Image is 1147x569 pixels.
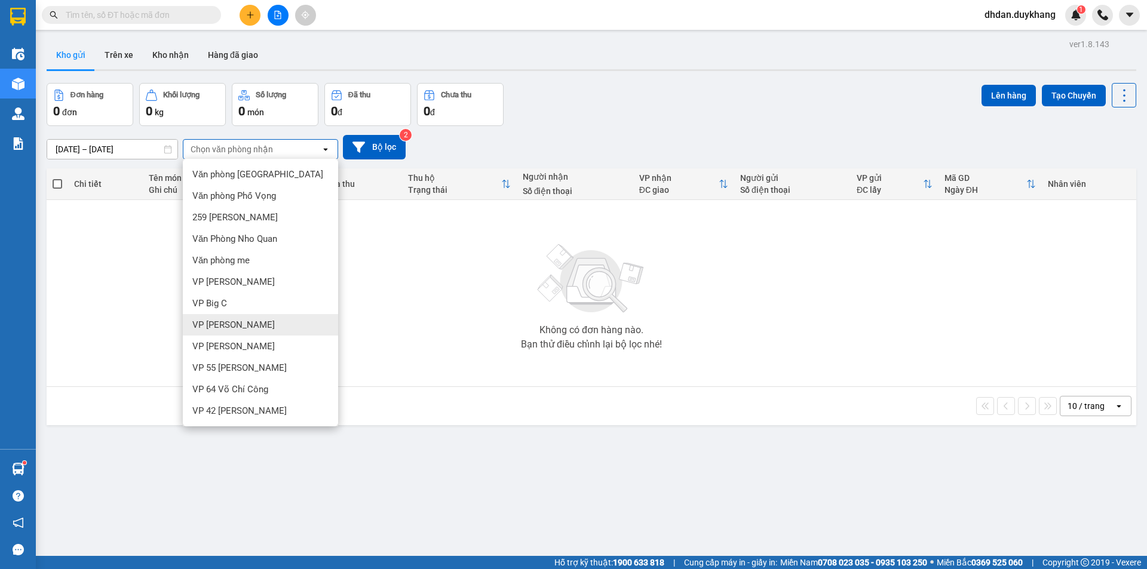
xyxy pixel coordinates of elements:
span: plus [246,11,254,19]
div: Đơn hàng [70,91,103,99]
button: Kho nhận [143,41,198,69]
button: Hàng đã giao [198,41,268,69]
svg: open [1114,401,1124,411]
span: Miền Bắc [937,556,1023,569]
span: ⚪️ [930,560,934,565]
th: Toggle SortBy [633,168,734,200]
span: món [247,107,264,117]
input: Select a date range. [47,140,177,159]
strong: 0369 525 060 [971,558,1023,567]
span: copyright [1081,558,1089,567]
strong: 0708 023 035 - 0935 103 250 [818,558,927,567]
span: Cung cấp máy in - giấy in: [684,556,777,569]
img: warehouse-icon [12,78,24,90]
span: VP 42 [PERSON_NAME] [192,405,287,417]
img: warehouse-icon [12,463,24,475]
img: warehouse-icon [12,48,24,60]
div: Chưa thu [441,91,471,99]
span: Văn phòng me [192,254,250,266]
span: VP [PERSON_NAME] [192,340,275,352]
span: Hỗ trợ kỹ thuật: [554,556,664,569]
div: Số điện thoại [523,186,627,196]
span: 259 [PERSON_NAME] [192,211,278,223]
span: kg [155,107,164,117]
span: aim [301,11,309,19]
img: phone-icon [1097,10,1108,20]
button: Kho gửi [47,41,95,69]
span: dhdan.duykhang [975,7,1065,22]
img: logo-vxr [10,8,26,26]
span: | [1032,556,1033,569]
div: Người gửi [740,173,845,183]
strong: 1900 633 818 [613,558,664,567]
button: aim [295,5,316,26]
span: | [673,556,675,569]
button: caret-down [1119,5,1140,26]
button: Đơn hàng0đơn [47,83,133,126]
span: question-circle [13,490,24,502]
span: VP [PERSON_NAME] [192,319,275,331]
div: VP gửi [857,173,923,183]
span: VP Big C [192,297,227,309]
div: 10 / trang [1068,400,1105,412]
span: 0 [424,104,430,118]
div: Thu hộ [408,173,501,183]
img: solution-icon [12,137,24,150]
span: VP 64 Võ Chí Công [192,383,268,395]
div: VP nhận [639,173,719,183]
div: Đã thu [348,91,370,99]
th: Toggle SortBy [939,168,1042,200]
img: warehouse-icon [12,107,24,120]
span: đ [338,107,342,117]
button: Lên hàng [982,85,1036,106]
span: VP [PERSON_NAME] [192,276,275,288]
button: Chưa thu0đ [417,83,504,126]
button: Bộ lọc [343,135,406,159]
th: Toggle SortBy [402,168,517,200]
button: Số lượng0món [232,83,318,126]
th: Toggle SortBy [851,168,939,200]
div: Chi tiết [74,179,136,189]
span: đơn [62,107,77,117]
button: Tạo Chuyến [1042,85,1106,106]
span: Văn phòng [GEOGRAPHIC_DATA] [192,168,323,180]
div: ĐC giao [639,185,719,195]
span: VP 55 [PERSON_NAME] [192,362,287,374]
span: message [13,544,24,555]
span: 0 [53,104,60,118]
img: svg+xml;base64,PHN2ZyBjbGFzcz0ibGlzdC1wbHVnX19zdmciIHhtbG5zPSJodHRwOi8vd3d3LnczLm9yZy8yMDAwL3N2Zy... [532,237,651,321]
span: đ [430,107,435,117]
div: Mã GD [944,173,1026,183]
span: search [50,11,58,19]
span: 0 [238,104,245,118]
div: Số điện thoại [740,185,845,195]
div: ver 1.8.143 [1069,38,1109,51]
div: Ghi chú [149,185,221,195]
div: Người nhận [523,172,627,182]
div: Khối lượng [163,91,200,99]
img: icon-new-feature [1071,10,1081,20]
div: Tên món [149,173,221,183]
span: notification [13,517,24,528]
div: Chọn văn phòng nhận [191,143,273,155]
span: Miền Nam [780,556,927,569]
div: Không có đơn hàng nào. [539,325,643,335]
ul: Menu [183,159,338,426]
span: 0 [146,104,152,118]
span: Văn Phòng Nho Quan [192,233,277,245]
button: Trên xe [95,41,143,69]
sup: 1 [1077,5,1085,14]
div: ĐC lấy [857,185,923,195]
sup: 1 [23,461,26,465]
div: Trạng thái [408,185,501,195]
button: plus [240,5,260,26]
div: Số lượng [256,91,286,99]
svg: open [321,144,330,154]
span: 1 [1079,5,1083,14]
button: file-add [268,5,289,26]
div: Bạn thử điều chỉnh lại bộ lọc nhé! [521,340,662,349]
button: Khối lượng0kg [139,83,226,126]
span: 0 [331,104,338,118]
button: Đã thu0đ [324,83,411,126]
div: Nhân viên [1048,179,1130,189]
